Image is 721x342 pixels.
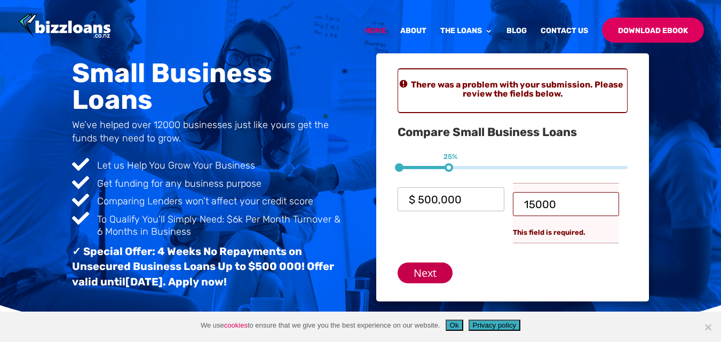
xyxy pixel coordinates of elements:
div: This field is required. [513,217,619,240]
h3: Compare Small Business Loans [398,126,628,144]
h1: Small Business Loans [72,60,345,118]
span: 25% [443,153,457,161]
input: Next [398,263,453,283]
a: cookies [224,321,248,329]
a: About [400,27,426,52]
input: Monthly Turnover? [513,192,619,216]
span: Comparing Lenders won’t affect your credit score [97,195,313,207]
span: Get funding for any business purpose [97,178,262,189]
img: Bizzloans New Zealand [18,13,111,39]
span: To Qualify You'll Simply Need: $6k Per Month Turnover & 6 Months in Business [97,213,340,237]
h2: There was a problem with your submission. Please review the fields below. [398,78,627,104]
input: Loan Amount? [398,187,504,211]
span:  [72,174,89,191]
a: Download Ebook [602,18,704,43]
span:  [72,210,89,227]
span: We use to ensure that we give you the best experience on our website. [201,320,440,331]
span: Let us Help You Grow Your Business [97,160,255,171]
span:  [72,156,89,173]
a: The Loans [440,27,493,52]
button: Ok [446,320,463,331]
a: Blog [506,27,527,52]
a: Home [365,27,386,52]
h4: We’ve helped over 12000 businesses just like yours get the funds they need to grow. [72,118,345,150]
a: Contact Us [541,27,588,52]
button: Privacy policy [469,320,520,331]
span: [DATE] [125,275,163,288]
span:  [72,192,89,209]
span: No [702,322,713,332]
h3: ✓ Special Offer: 4 Weeks No Repayments on Unsecured Business Loans Up to $500 000! Offer valid un... [72,244,345,295]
